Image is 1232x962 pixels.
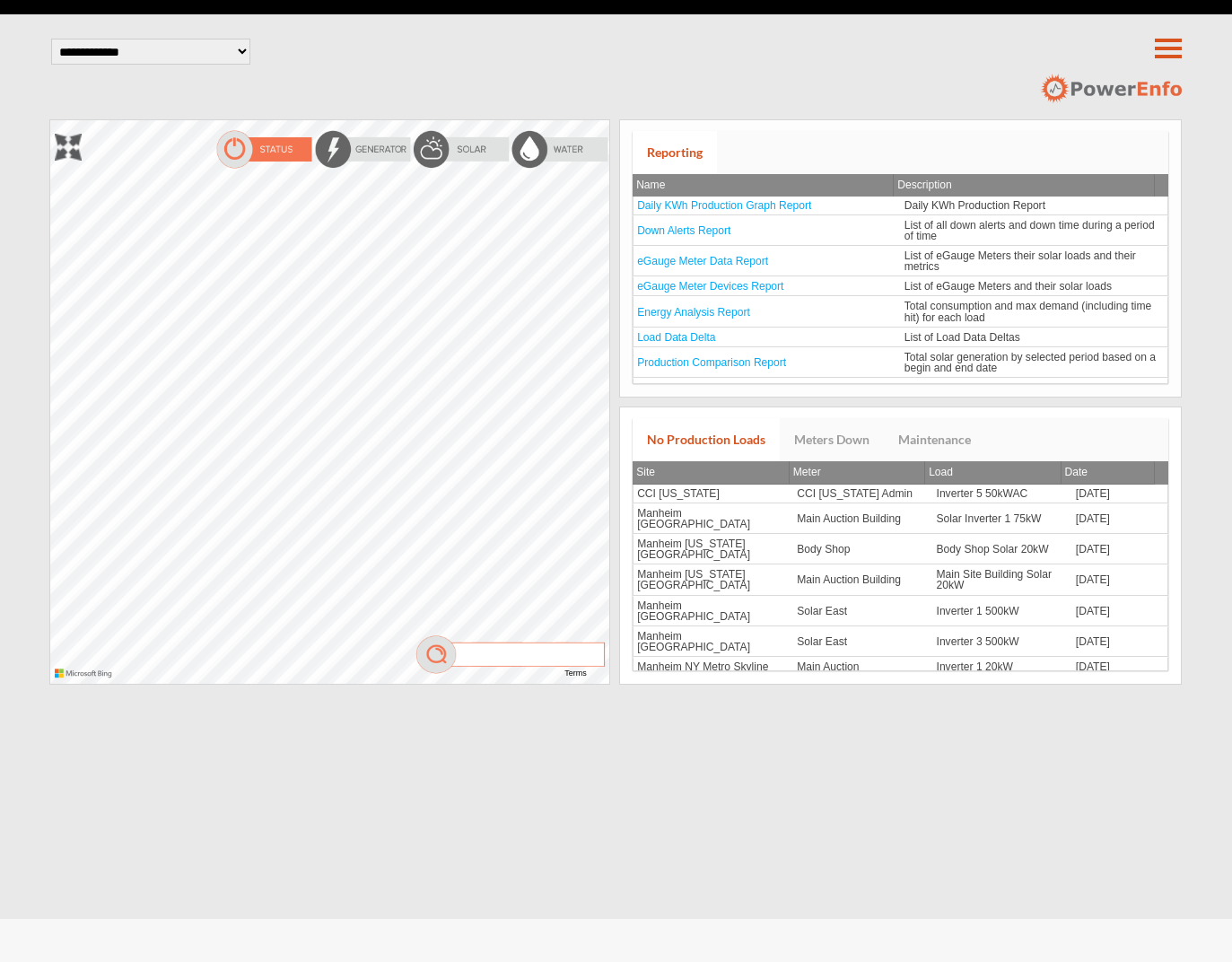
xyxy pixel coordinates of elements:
[933,485,1072,503] td: Inverter 5 50kWAC
[1065,466,1088,478] span: Date
[633,534,793,564] td: Manheim [US_STATE][GEOGRAPHIC_DATA]
[633,485,793,503] td: CCI [US_STATE]
[637,280,783,293] a: eGauge Meter Devices Report
[1072,485,1169,503] td: [DATE]
[1062,461,1156,485] th: Date
[637,255,768,267] a: eGauge Meter Data Report
[1040,74,1181,104] img: logo
[633,596,793,626] td: Manheim [GEOGRAPHIC_DATA]
[929,466,953,478] span: Load
[901,296,1169,327] td: Total consumption and max demand (including time hit) for each load
[214,129,313,170] img: statusOn.png
[925,461,1061,485] th: Load
[633,461,790,485] th: Site
[901,246,1169,276] td: List of eGauge Meters their solar loads and their metrics
[1072,503,1169,534] td: [DATE]
[633,131,717,174] a: Reporting
[793,485,932,503] td: CCI [US_STATE] Admin
[901,276,1169,296] td: List of eGauge Meters and their solar loads
[897,179,952,191] span: Description
[637,224,730,237] a: Down Alerts Report
[633,503,793,534] td: Manheim [GEOGRAPHIC_DATA]
[633,564,793,595] td: Manheim [US_STATE][GEOGRAPHIC_DATA]
[633,626,793,657] td: Manheim [GEOGRAPHIC_DATA]
[637,381,686,394] a: Site Alerts
[1072,534,1169,564] td: [DATE]
[55,134,82,161] img: zoom.png
[901,197,1169,215] td: Daily KWh Production Report
[933,564,1072,595] td: Main Site Building Solar 20kW
[55,673,117,679] a: Microsoft Bing
[637,356,786,369] a: Production Comparison Report
[637,306,750,319] a: Energy Analysis Report
[637,331,715,344] a: Load Data Delta
[793,503,932,534] td: Main Auction Building
[793,626,932,657] td: Solar East
[636,466,655,478] span: Site
[1072,626,1169,657] td: [DATE]
[901,215,1169,246] td: List of all down alerts and down time during a period of time
[313,129,412,170] img: energyOff.png
[1072,564,1169,595] td: [DATE]
[884,418,985,461] a: Maintenance
[780,418,884,461] a: Meters Down
[1072,596,1169,626] td: [DATE]
[412,129,511,170] img: solarOff.png
[633,174,894,197] th: Name
[933,626,1072,657] td: Inverter 3 500kW
[933,534,1072,564] td: Body Shop Solar 20kW
[414,634,609,675] img: mag.png
[933,503,1072,534] td: Solar Inverter 1 75kW
[793,466,821,478] span: Meter
[790,461,925,485] th: Meter
[793,596,932,626] td: Solar East
[901,347,1169,378] td: Total solar generation by selected period based on a begin and end date
[933,596,1072,626] td: Inverter 1 500kW
[636,179,665,191] span: Name
[901,378,1169,398] td: List of several types of alerts
[637,199,811,212] a: Daily KWh Production Graph Report
[633,418,780,461] a: No Production Loads
[793,564,932,595] td: Main Auction Building
[793,534,932,564] td: Body Shop
[511,129,609,170] img: waterOff.png
[901,328,1169,347] td: List of Load Data Deltas
[894,174,1155,197] th: Description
